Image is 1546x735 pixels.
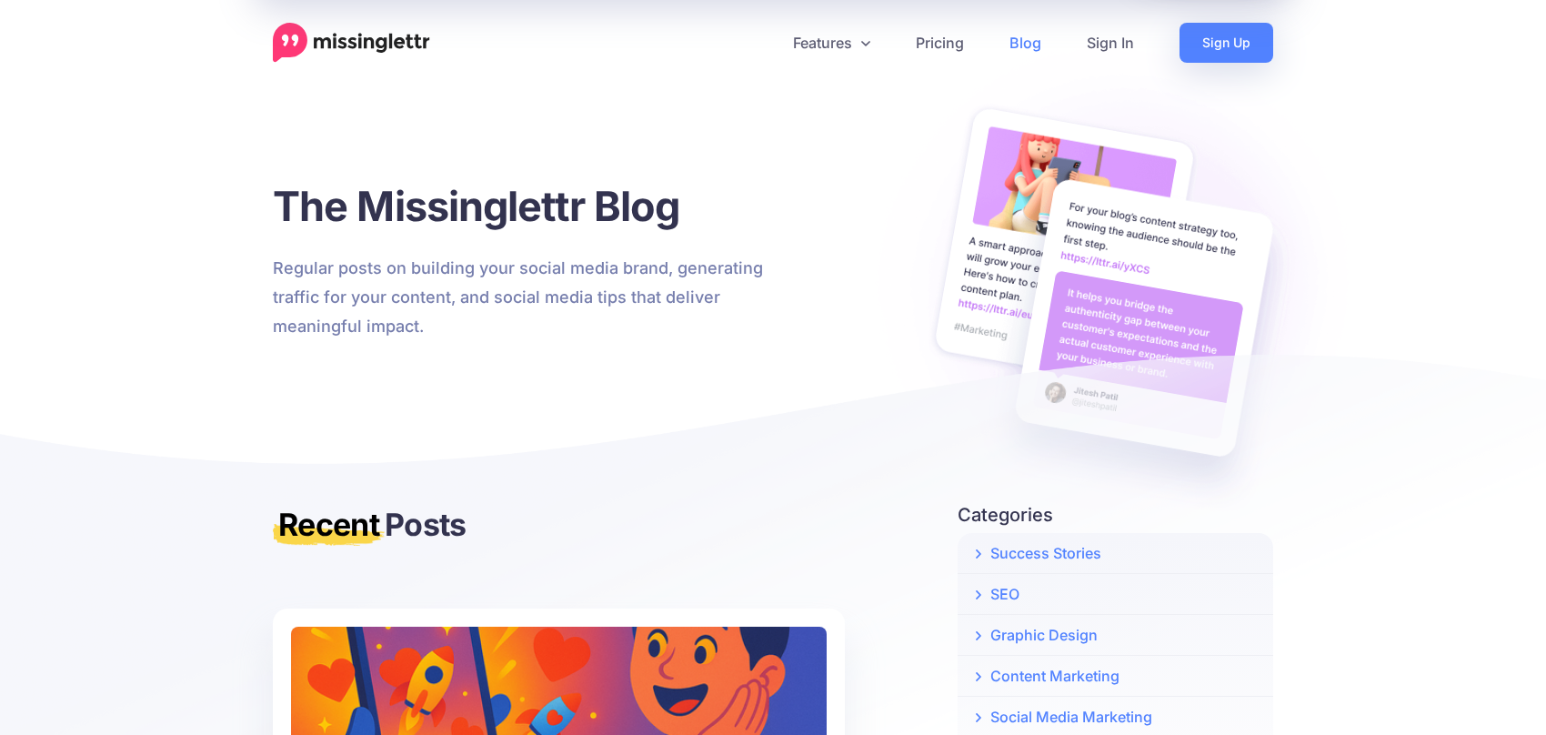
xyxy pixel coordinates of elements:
a: Content Marketing [958,656,1273,696]
a: Home [273,23,430,63]
a: Sign Up [1180,23,1273,63]
p: Regular posts on building your social media brand, generating traffic for your content, and socia... [273,254,787,341]
mark: Recent [273,506,385,549]
a: Features [770,23,893,63]
a: Sign In [1064,23,1157,63]
a: Success Stories [958,533,1273,573]
a: SEO [958,574,1273,614]
a: Graphic Design [958,615,1273,655]
a: Blog [987,23,1064,63]
h1: The Missinglettr Blog [273,181,787,231]
h3: Posts [273,504,845,545]
h5: Categories [958,504,1273,526]
a: Pricing [893,23,987,63]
